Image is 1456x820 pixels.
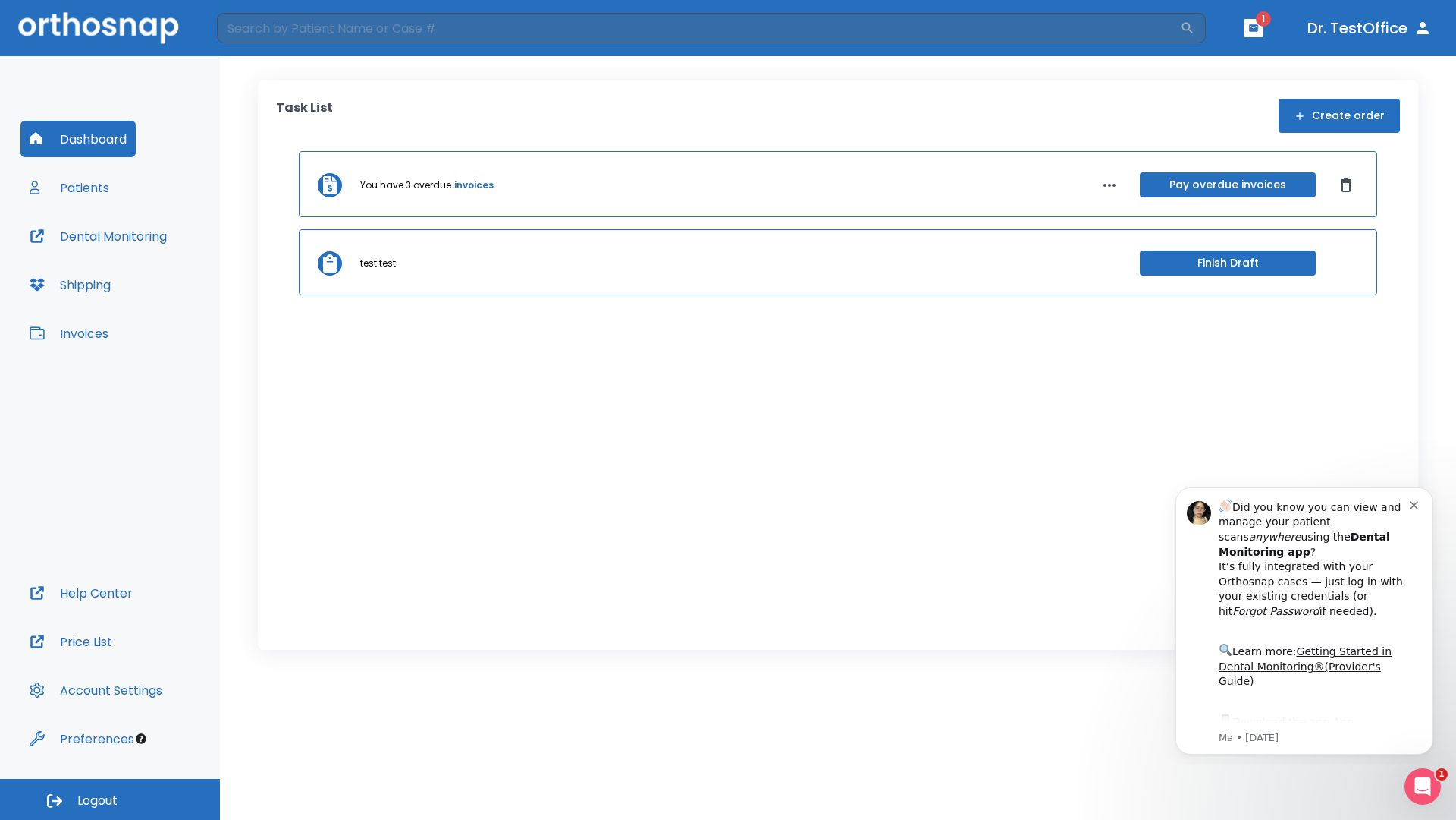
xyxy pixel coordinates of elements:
[360,178,451,192] p: You have 3 overdue
[1334,173,1358,197] button: Dismiss
[20,672,171,708] button: Account Settings
[257,24,269,36] button: Dismiss notification
[1279,99,1400,133] button: Create order
[66,238,257,316] div: Download the app: | ​ Let us know if you need help getting started!
[20,169,118,206] button: Patients
[20,266,120,303] button: Shipping
[217,13,1180,43] input: Search by Patient Name or Case #
[454,178,494,192] a: invoices
[1436,768,1448,781] span: 1
[1404,768,1441,805] iframe: Intercom live chat
[1256,11,1271,27] span: 1
[77,793,118,809] span: Logout
[1153,474,1456,764] iframe: Intercom notifications message
[360,257,396,270] p: test test
[134,732,148,746] div: Tooltip anchor
[20,121,136,157] button: Dashboard
[20,721,143,757] button: Preferences
[18,12,179,43] img: Orthosnap
[1140,251,1316,276] button: Finish Draft
[66,242,201,270] a: App Store
[276,99,333,133] p: Task List
[20,315,118,352] button: Invoices
[1140,172,1316,197] button: Pay overdue invoices
[66,257,257,271] p: Message from Ma, sent 4w ago
[20,218,176,254] button: Dental Monitoring
[20,623,121,660] button: Price List
[20,575,142,611] button: Help Center
[1301,14,1438,42] button: Dr. TestOffice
